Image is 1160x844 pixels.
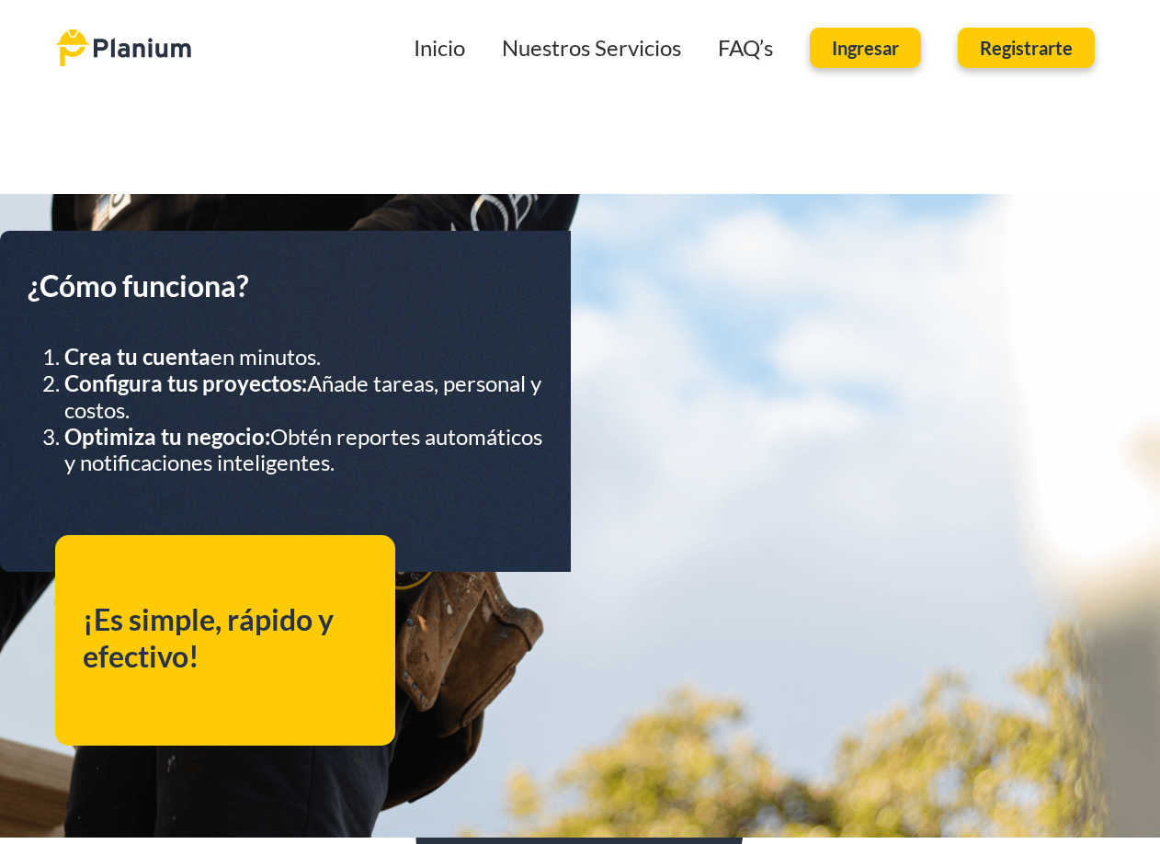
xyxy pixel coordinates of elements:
[83,601,334,674] strong: ¡Es simple, rápido y efectivo!
[980,39,1073,57] span: Registrarte
[958,28,1095,68] a: Registrarte
[64,343,210,370] strong: Crea tu cuenta
[64,344,543,371] li: en minutos.
[64,371,543,424] li: Añade tareas, personal y costos.
[28,268,543,304] h2: ¿Cómo funciona?
[810,28,921,68] a: Ingresar
[502,34,681,61] a: Nuestros Servicios
[64,423,270,450] strong: Optimiza tu negocio:
[64,370,307,396] strong: Configura tus proyectos:
[718,34,773,61] a: FAQ’s
[832,39,899,57] span: Ingresar
[64,424,543,477] li: Obtén reportes automáticos y notificaciones inteligentes.
[414,34,465,61] a: Inicio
